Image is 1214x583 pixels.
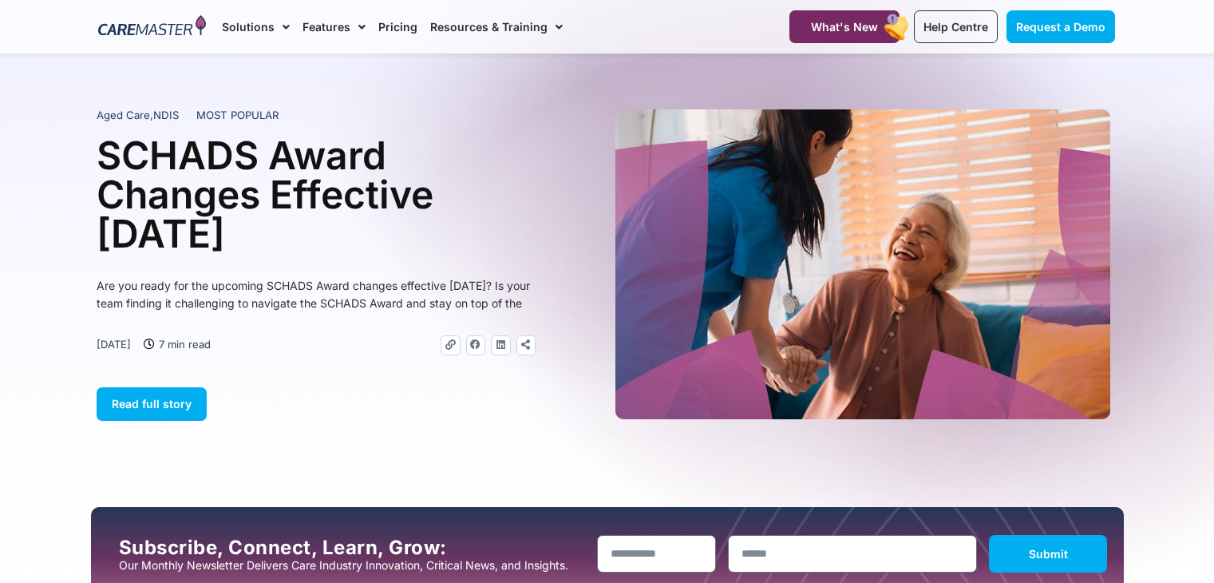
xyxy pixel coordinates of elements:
[97,387,207,421] a: Read full story
[97,277,536,312] p: Are you ready for the upcoming SCHADS Award changes effective [DATE]? Is your team finding it cha...
[1006,10,1115,43] a: Request a Demo
[1029,547,1068,561] span: Submit
[119,559,585,572] p: Our Monthly Newsletter Delivers Care Industry Innovation, Critical News, and Insights.
[155,335,211,353] span: 7 min read
[97,136,536,253] h1: SCHADS Award Changes Effective [DATE]
[1016,20,1105,34] span: Request a Demo
[97,338,131,351] time: [DATE]
[112,397,192,410] span: Read full story
[97,109,179,121] span: ,
[97,109,150,121] span: Aged Care
[923,20,988,34] span: Help Centre
[153,109,179,121] span: NDIS
[597,535,1108,581] form: New Form
[914,10,998,43] a: Help Centre
[789,10,900,43] a: What's New
[615,109,1110,419] img: A heartwarming moment where a support worker in a blue uniform, with a stethoscope draped over he...
[989,535,1108,573] button: Submit
[119,537,585,559] h2: Subscribe, Connect, Learn, Grow:
[811,20,878,34] span: What's New
[98,15,206,39] img: CareMaster Logo
[196,108,279,124] span: MOST POPULAR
